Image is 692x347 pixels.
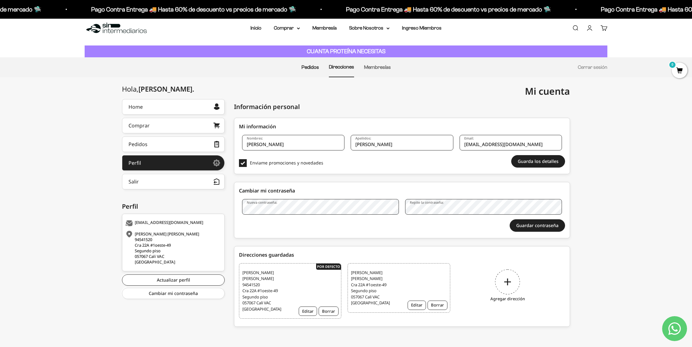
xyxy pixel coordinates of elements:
[464,136,474,140] label: Email:
[346,4,551,14] p: Pago Contra Entrega 🚚 Hasta 60% de descuento vs precios de mercado 🛸
[122,85,194,93] div: Hola,
[247,200,277,205] label: Nueva contraseña:
[247,136,263,140] label: Nombres:
[349,24,390,32] summary: Sobre Nosotros
[91,4,296,14] p: Pago Contra Entrega 🚚 Hasta 60% de descuento vs precios de mercado 🛸
[129,123,150,128] div: Comprar
[302,64,319,70] a: Pedidos
[129,142,147,147] div: Pedidos
[192,84,194,93] span: .
[490,296,525,302] i: Agregar dirección
[307,48,386,55] strong: CUANTA PROTEÍNA NECESITAS
[242,270,291,312] span: [PERSON_NAME] [PERSON_NAME] 94541520 Cra 22A #1oeste-49 Segundo piso 057067 Cali VAC [GEOGRAPHIC_...
[410,200,444,205] label: Repite la contraseña:
[319,307,339,316] button: Borrar
[122,202,225,211] div: Perfil
[129,104,143,109] div: Home
[525,85,570,97] span: Mi cuenta
[122,99,225,115] a: Home
[669,61,676,69] mark: 0
[511,155,565,168] button: Guarda los detalles
[129,179,139,184] div: Salir
[402,25,442,31] a: Ingreso Miembros
[122,136,225,152] a: Pedidos
[510,219,565,232] button: Guardar contraseña
[125,231,220,265] div: [PERSON_NAME] [PERSON_NAME] 94541520 Cra 22A #1oeste-49 Segundo piso 057067 Cali VAC [GEOGRAPHIC_...
[239,123,565,130] div: Mi información
[299,307,317,316] button: Editar
[234,102,300,112] div: Información personal
[408,301,426,310] button: Editar
[129,160,141,165] div: Perfil
[122,118,225,133] a: Comprar
[239,159,341,167] label: Enviame promociones y novedades
[578,64,607,70] a: Cerrar sesión
[125,220,220,226] div: [EMAIL_ADDRESS][DOMAIN_NAME]
[122,174,225,189] button: Salir
[329,64,354,69] a: Direcciones
[428,301,447,310] button: Borrar
[250,25,261,31] a: Inicio
[122,274,225,286] a: Actualizar perfil
[312,25,337,31] a: Membresía
[122,288,225,299] a: Cambiar mi contraseña
[122,155,225,171] a: Perfil
[672,68,687,74] a: 0
[239,187,565,194] div: Cambiar mi contraseña
[239,251,565,259] div: Direcciones guardadas
[138,84,194,93] span: [PERSON_NAME]
[351,270,400,306] span: [PERSON_NAME] [PERSON_NAME] Cra 22A #1oeste-49 Segundo piso 057067 Cali VAC [GEOGRAPHIC_DATA]
[355,136,371,140] label: Apeliidos:
[364,64,391,70] a: Membresías
[274,24,300,32] summary: Comprar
